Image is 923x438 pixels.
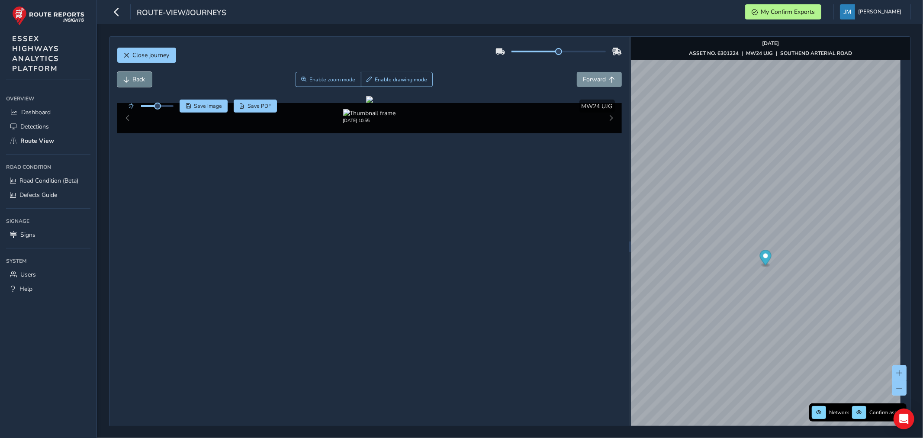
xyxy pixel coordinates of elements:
span: Confirm assets [869,409,904,416]
span: Back [133,75,145,84]
a: Users [6,267,90,282]
div: [DATE] 10:55 [343,117,396,124]
span: MW24 UJG [582,102,613,110]
img: rr logo [12,6,84,26]
a: Help [6,282,90,296]
div: Road Condition [6,161,90,174]
span: Detections [20,122,49,131]
span: Close journey [133,51,170,59]
button: PDF [234,100,277,113]
strong: ASSET NO. 6301224 [689,50,739,57]
span: Help [19,285,32,293]
span: [PERSON_NAME] [858,4,901,19]
a: Dashboard [6,105,90,119]
button: Save [180,100,228,113]
span: Enable zoom mode [309,76,355,83]
button: [PERSON_NAME] [840,4,904,19]
a: Detections [6,119,90,134]
button: My Confirm Exports [745,4,821,19]
button: Forward [577,72,622,87]
button: Back [117,72,152,87]
strong: SOUTHEND ARTERIAL ROAD [781,50,852,57]
a: Signs [6,228,90,242]
strong: [DATE] [762,40,779,47]
span: Forward [583,75,606,84]
span: ESSEX HIGHWAYS ANALYTICS PLATFORM [12,34,59,74]
div: Signage [6,215,90,228]
span: Road Condition (Beta) [19,177,78,185]
div: Overview [6,92,90,105]
div: Open Intercom Messenger [894,409,914,429]
span: Dashboard [21,108,51,116]
span: Network [829,409,849,416]
img: diamond-layout [840,4,855,19]
a: Road Condition (Beta) [6,174,90,188]
a: Defects Guide [6,188,90,202]
strong: MW24 UJG [746,50,773,57]
div: | | [689,50,852,57]
span: Route View [20,137,54,145]
span: Defects Guide [19,191,57,199]
span: route-view/journeys [137,7,226,19]
span: My Confirm Exports [761,8,815,16]
button: Zoom [296,72,361,87]
span: Save image [194,103,222,109]
span: Users [20,271,36,279]
div: System [6,254,90,267]
span: Signs [20,231,35,239]
span: Enable drawing mode [375,76,427,83]
button: Close journey [117,48,176,63]
img: Thumbnail frame [343,109,396,117]
button: Draw [361,72,433,87]
a: Route View [6,134,90,148]
div: Map marker [760,250,772,268]
span: Save PDF [248,103,271,109]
